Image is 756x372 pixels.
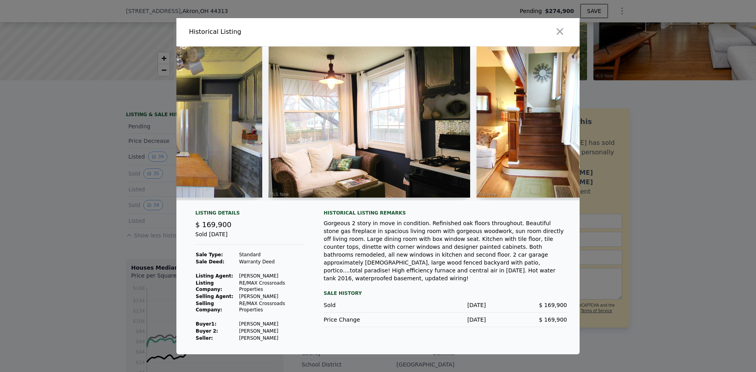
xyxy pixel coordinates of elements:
[405,316,486,324] div: [DATE]
[196,335,213,341] strong: Seller :
[196,252,223,257] strong: Sale Type:
[196,259,224,265] strong: Sale Deed:
[239,258,305,265] td: Warranty Deed
[324,219,567,282] div: Gorgeous 2 story in move in condition. Refinished oak floors throughout. Beautiful stone gas fire...
[195,230,305,245] div: Sold [DATE]
[239,293,305,300] td: [PERSON_NAME]
[239,320,305,328] td: [PERSON_NAME]
[196,321,217,327] strong: Buyer 1 :
[239,272,305,279] td: [PERSON_NAME]
[196,273,233,279] strong: Listing Agent:
[196,301,222,313] strong: Selling Company:
[239,328,305,335] td: [PERSON_NAME]
[195,220,232,229] span: $ 169,900
[239,279,305,293] td: RE/MAX Crossroads Properties
[239,335,305,342] td: [PERSON_NAME]
[539,316,567,323] span: $ 169,900
[269,46,470,198] img: Property Img
[539,302,567,308] span: $ 169,900
[196,328,218,334] strong: Buyer 2:
[324,316,405,324] div: Price Change
[239,251,305,258] td: Standard
[189,27,375,37] div: Historical Listing
[405,301,486,309] div: [DATE]
[195,210,305,219] div: Listing Details
[324,289,567,298] div: Sale History
[324,210,567,216] div: Historical Listing remarks
[196,280,222,292] strong: Listing Company:
[476,46,590,198] img: Property Img
[196,294,233,299] strong: Selling Agent:
[239,300,305,313] td: RE/MAX Crossroads Properties
[324,301,405,309] div: Sold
